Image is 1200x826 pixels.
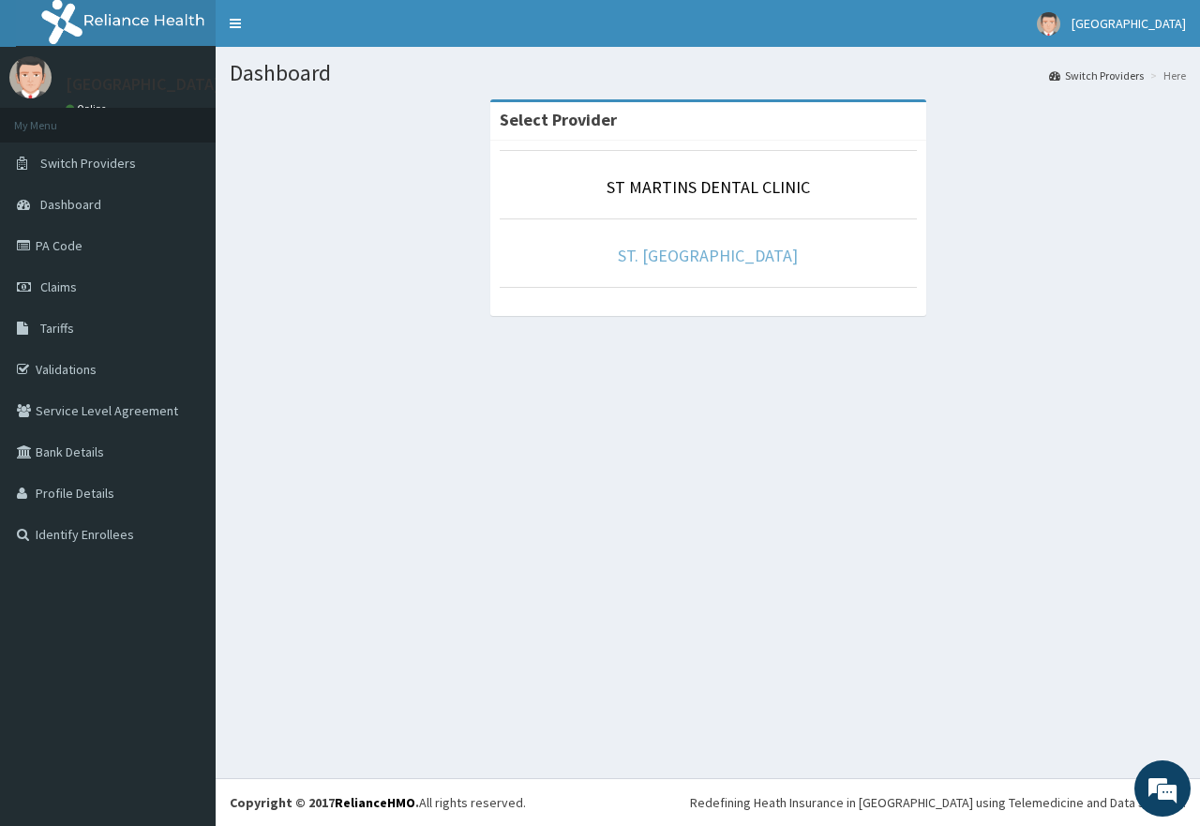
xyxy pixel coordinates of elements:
[66,102,111,115] a: Online
[607,176,810,198] a: ST MARTINS DENTAL CLINIC
[335,794,415,811] a: RelianceHMO
[9,56,52,98] img: User Image
[500,109,617,130] strong: Select Provider
[1037,12,1060,36] img: User Image
[690,793,1186,812] div: Redefining Heath Insurance in [GEOGRAPHIC_DATA] using Telemedicine and Data Science!
[1072,15,1186,32] span: [GEOGRAPHIC_DATA]
[618,245,798,266] a: ST. [GEOGRAPHIC_DATA]
[1049,68,1144,83] a: Switch Providers
[1146,68,1186,83] li: Here
[40,196,101,213] span: Dashboard
[40,278,77,295] span: Claims
[40,155,136,172] span: Switch Providers
[230,794,419,811] strong: Copyright © 2017 .
[66,76,220,93] p: [GEOGRAPHIC_DATA]
[230,61,1186,85] h1: Dashboard
[40,320,74,337] span: Tariffs
[216,778,1200,826] footer: All rights reserved.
